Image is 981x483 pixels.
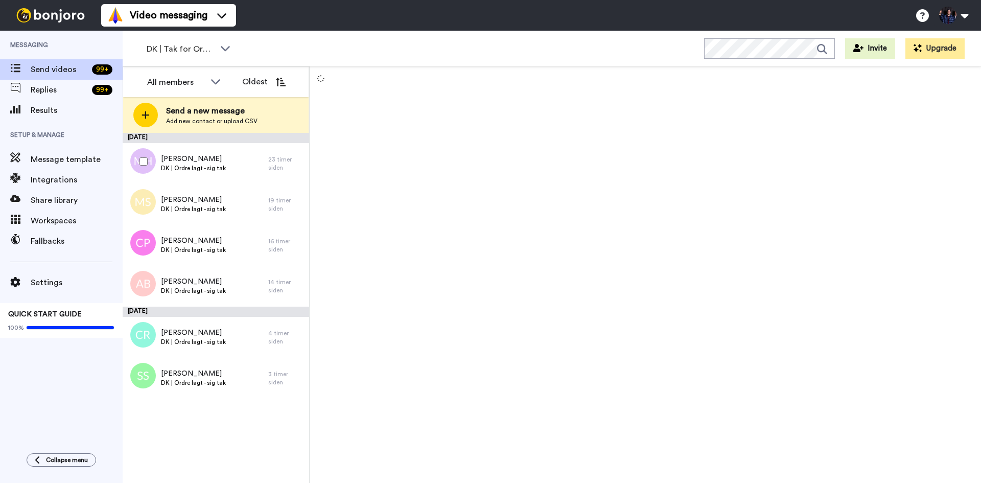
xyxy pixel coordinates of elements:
span: DK | Tak for Ordre [147,43,215,55]
button: Oldest [235,72,293,92]
img: cp.png [130,230,156,256]
span: Fallbacks [31,235,123,247]
span: Share library [31,194,123,206]
span: [PERSON_NAME] [161,328,226,338]
div: [DATE] [123,133,309,143]
span: Send videos [31,63,88,76]
span: Send a new message [166,105,258,117]
img: cr.png [130,322,156,348]
img: vm-color.svg [107,7,124,24]
div: 19 timer siden [268,196,304,213]
span: 100% [8,324,24,332]
img: ab.png [130,271,156,296]
div: 4 timer siden [268,329,304,346]
span: Replies [31,84,88,96]
div: 3 timer siden [268,370,304,386]
div: [DATE] [123,307,309,317]
span: DK | Ordre lagt - sig tak [161,287,226,295]
span: DK | Ordre lagt - sig tak [161,164,226,172]
span: [PERSON_NAME] [161,195,226,205]
span: DK | Ordre lagt - sig tak [161,205,226,213]
div: 99 + [92,64,112,75]
div: All members [147,76,205,88]
div: 23 timer siden [268,155,304,172]
div: 14 timer siden [268,278,304,294]
span: [PERSON_NAME] [161,236,226,246]
img: bj-logo-header-white.svg [12,8,89,22]
div: 99 + [92,85,112,95]
span: Video messaging [130,8,207,22]
span: [PERSON_NAME] [161,154,226,164]
span: Results [31,104,123,117]
span: DK | Ordre lagt - sig tak [161,246,226,254]
span: [PERSON_NAME] [161,369,226,379]
span: Integrations [31,174,123,186]
span: DK | Ordre lagt - sig tak [161,379,226,387]
img: ms.png [130,189,156,215]
img: ss.png [130,363,156,388]
span: Collapse menu [46,456,88,464]
button: Collapse menu [27,453,96,467]
span: [PERSON_NAME] [161,277,226,287]
button: Upgrade [905,38,965,59]
div: 16 timer siden [268,237,304,254]
button: Invite [845,38,895,59]
span: Settings [31,277,123,289]
span: Workspaces [31,215,123,227]
span: QUICK START GUIDE [8,311,82,318]
span: DK | Ordre lagt - sig tak [161,338,226,346]
span: Add new contact or upload CSV [166,117,258,125]
span: Message template [31,153,123,166]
